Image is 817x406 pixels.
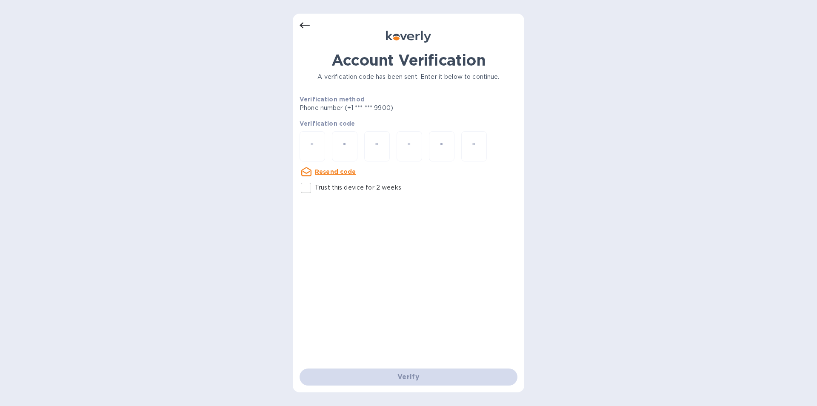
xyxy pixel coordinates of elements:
p: A verification code has been sent. Enter it below to continue. [300,72,517,81]
b: Verification method [300,96,365,103]
p: Phone number (+1 *** *** 9900) [300,104,458,112]
p: Trust this device for 2 weeks [315,183,401,192]
u: Resend code [315,168,356,175]
h1: Account Verification [300,51,517,69]
p: Verification code [300,119,517,128]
